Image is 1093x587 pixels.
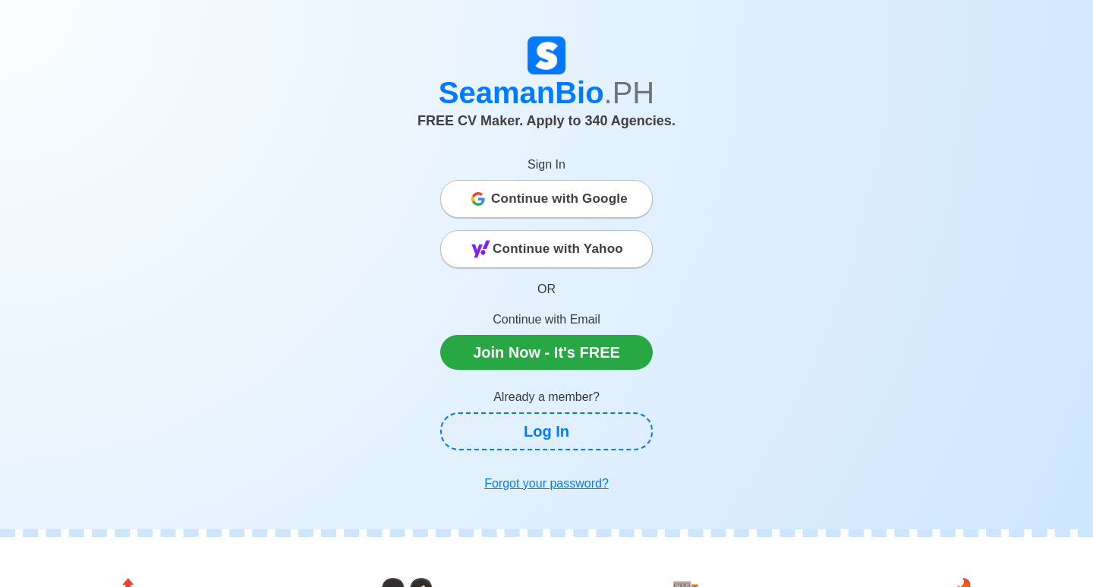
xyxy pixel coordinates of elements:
[440,388,653,406] p: Already a member?
[491,184,628,214] span: Continue with Google
[440,469,653,499] a: Forgot your password?
[417,113,676,128] span: FREE CV Maker. Apply to 340 Agencies.
[604,76,655,109] span: .PH
[440,280,653,298] p: OR
[440,412,653,450] a: Log In
[125,74,968,111] h1: SeamanBio
[440,335,653,370] a: Join Now - It's FREE
[528,36,565,74] img: Logo
[440,156,653,174] p: Sign In
[440,230,653,268] button: Continue with Yahoo
[440,311,653,329] p: Continue with Email
[484,477,609,490] u: Forgot your password?
[493,234,623,264] span: Continue with Yahoo
[440,180,653,218] button: Continue with Google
